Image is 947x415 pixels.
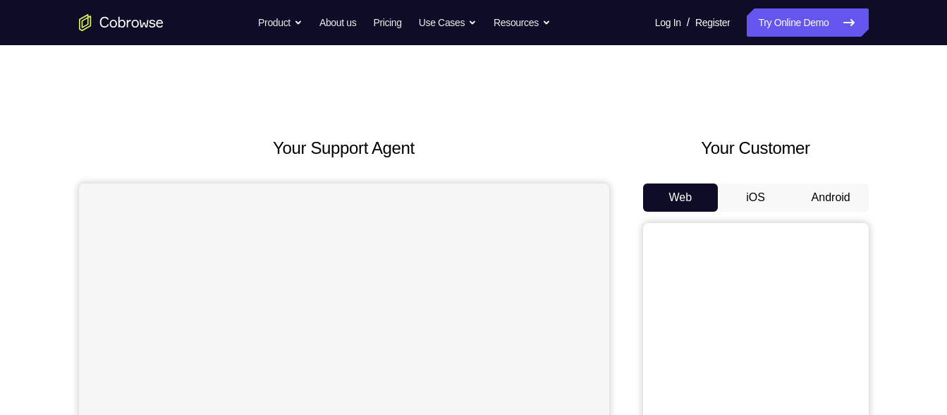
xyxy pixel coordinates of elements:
[655,8,681,37] a: Log In
[79,14,164,31] a: Go to the home page
[373,8,401,37] a: Pricing
[258,8,303,37] button: Product
[319,8,356,37] a: About us
[793,184,869,212] button: Android
[687,14,690,31] span: /
[494,8,551,37] button: Resources
[643,184,719,212] button: Web
[643,136,869,161] h2: Your Customer
[718,184,793,212] button: iOS
[419,8,477,37] button: Use Cases
[747,8,868,37] a: Try Online Demo
[695,8,730,37] a: Register
[79,136,609,161] h2: Your Support Agent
